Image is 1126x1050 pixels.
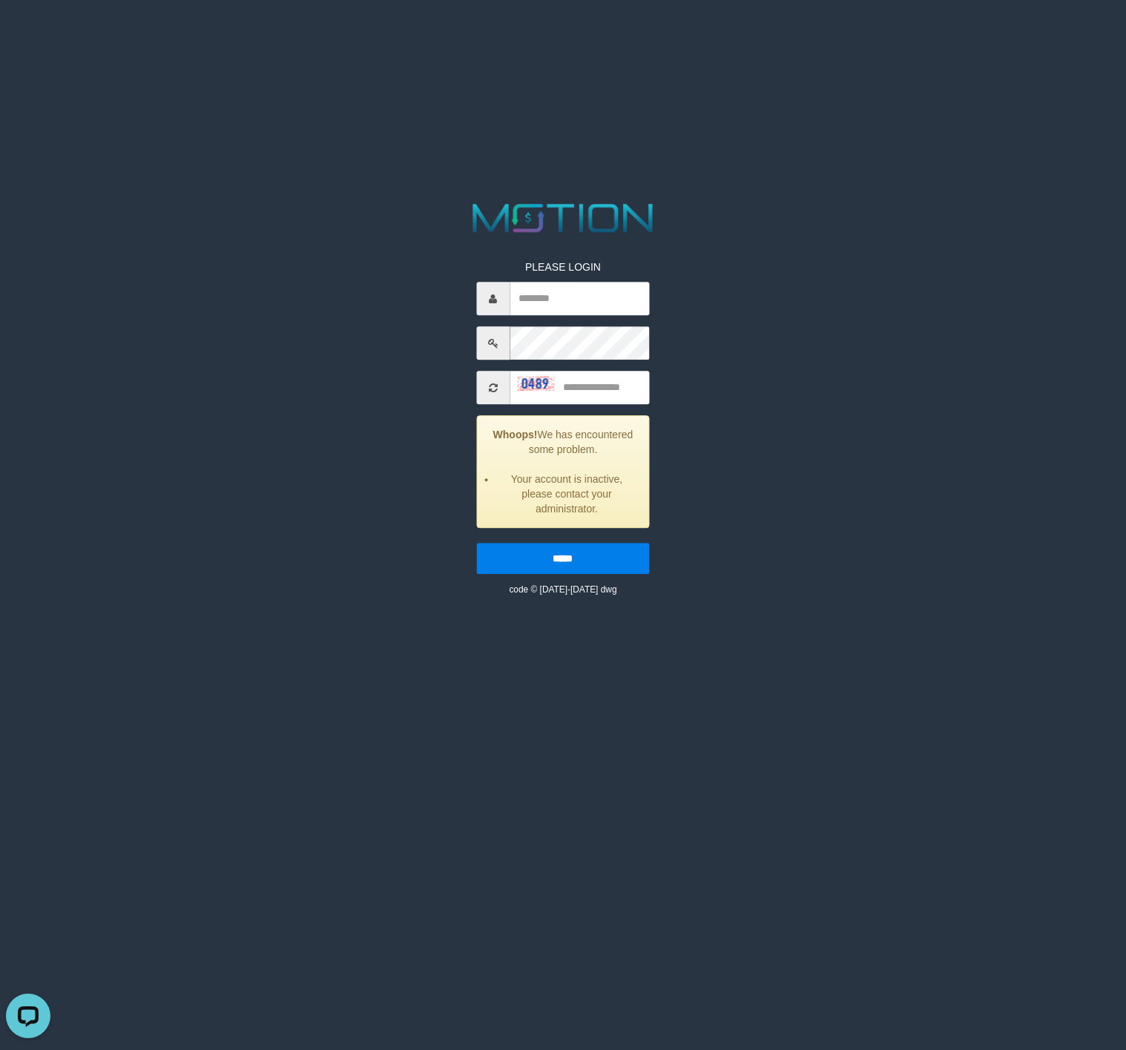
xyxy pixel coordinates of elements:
p: PLEASE LOGIN [476,260,649,275]
li: Your account is inactive, please contact your administrator. [495,472,637,517]
small: code © [DATE]-[DATE] dwg [509,585,616,595]
button: Open LiveChat chat widget [6,6,50,50]
div: We has encountered some problem. [476,416,649,529]
strong: Whoops! [493,429,538,441]
img: MOTION_logo.png [464,199,662,237]
img: captcha [517,376,554,391]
